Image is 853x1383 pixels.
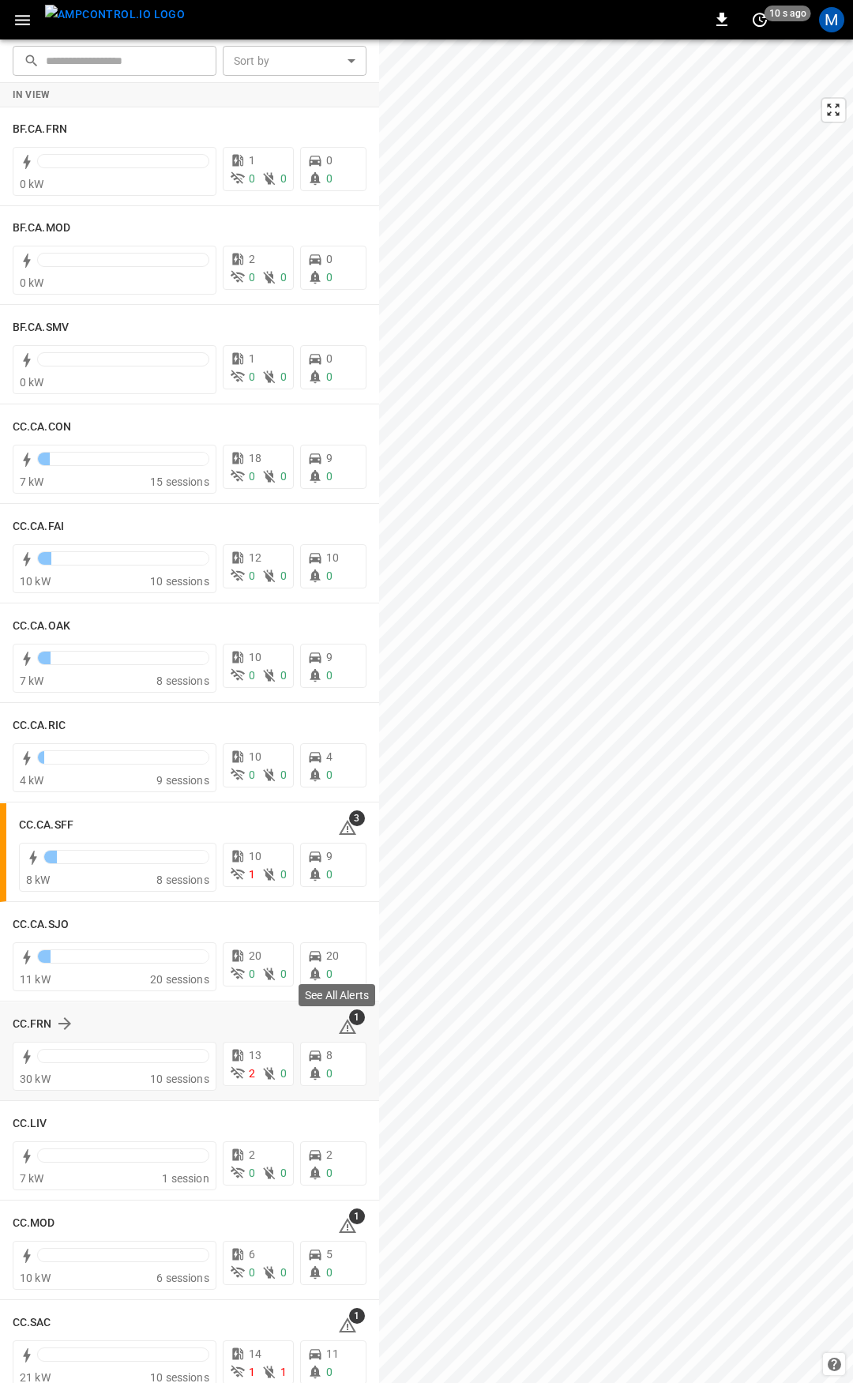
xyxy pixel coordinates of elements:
span: 1 [349,1308,365,1324]
span: 1 [349,1009,365,1025]
span: 20 [249,949,261,962]
span: 0 [326,154,333,167]
span: 0 [280,769,287,781]
span: 0 [249,370,255,383]
span: 30 kW [20,1073,51,1085]
span: 7 kW [20,675,44,687]
span: 0 [326,868,333,881]
h6: CC.CA.CON [13,419,71,436]
h6: CC.CA.SFF [19,817,73,834]
span: 1 session [162,1172,209,1185]
span: 12 [249,551,261,564]
span: 14 [249,1347,261,1360]
span: 10 [249,850,261,862]
span: 8 [326,1049,333,1062]
span: 0 [326,370,333,383]
span: 0 [280,1167,287,1179]
span: 9 [326,850,333,862]
span: 0 [326,968,333,980]
span: 7 kW [20,1172,44,1185]
span: 0 [326,669,333,682]
span: 20 [326,949,339,962]
span: 0 kW [20,276,44,289]
span: 10 sessions [150,575,209,588]
span: 15 sessions [150,475,209,488]
span: 0 [326,1266,333,1279]
span: 5 [326,1248,333,1261]
span: 0 [326,271,333,284]
span: 4 kW [20,774,44,787]
h6: CC.LIV [13,1115,47,1133]
span: 0 [280,172,287,185]
h6: BF.CA.FRN [13,121,67,138]
canvas: Map [379,39,853,1383]
span: 0 [326,1366,333,1378]
span: 20 sessions [150,973,209,986]
span: 0 [249,669,255,682]
span: 2 [249,1148,255,1161]
span: 0 [249,470,255,483]
span: 0 [249,569,255,582]
h6: CC.CA.RIC [13,717,66,735]
span: 0 [249,172,255,185]
span: 0 [326,1067,333,1080]
span: 0 [326,352,333,365]
span: 0 kW [20,376,44,389]
div: profile-icon [819,7,844,32]
span: 0 [326,470,333,483]
span: 9 sessions [156,774,209,787]
span: 6 sessions [156,1272,209,1284]
h6: CC.CA.FAI [13,518,64,536]
span: 11 [326,1347,339,1360]
span: 10 [249,651,261,663]
span: 0 [326,253,333,265]
span: 10 [249,750,261,763]
span: 10 kW [20,575,51,588]
h6: CC.CA.OAK [13,618,70,635]
span: 8 kW [26,874,51,886]
h6: BF.CA.MOD [13,220,70,237]
span: 0 [249,1167,255,1179]
span: 1 [249,352,255,365]
span: 0 [326,1167,333,1179]
span: 0 [249,968,255,980]
strong: In View [13,89,51,100]
span: 0 [326,769,333,781]
h6: CC.MOD [13,1215,55,1232]
span: 4 [326,750,333,763]
span: 0 [280,1266,287,1279]
span: 0 [249,769,255,781]
span: 0 [280,271,287,284]
span: 7 kW [20,475,44,488]
span: 3 [349,810,365,826]
p: See All Alerts [305,987,369,1003]
span: 11 kW [20,973,51,986]
span: 0 [280,1067,287,1080]
img: ampcontrol.io logo [45,5,185,24]
span: 9 [326,651,333,663]
span: 0 [249,271,255,284]
h6: CC.FRN [13,1016,52,1033]
span: 0 [280,968,287,980]
span: 0 kW [20,178,44,190]
span: 2 [326,1148,333,1161]
span: 2 [249,253,255,265]
span: 10 s ago [765,6,811,21]
h6: CC.CA.SJO [13,916,69,934]
span: 6 [249,1248,255,1261]
span: 18 [249,452,261,464]
span: 10 [326,551,339,564]
span: 1 [349,1208,365,1224]
span: 10 sessions [150,1073,209,1085]
span: 1 [249,868,255,881]
span: 0 [326,172,333,185]
span: 0 [280,868,287,881]
h6: BF.CA.SMV [13,319,69,336]
h6: CC.SAC [13,1314,51,1332]
span: 8 sessions [156,874,209,886]
span: 1 [249,154,255,167]
span: 10 kW [20,1272,51,1284]
span: 8 sessions [156,675,209,687]
span: 1 [280,1366,287,1378]
span: 0 [280,470,287,483]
